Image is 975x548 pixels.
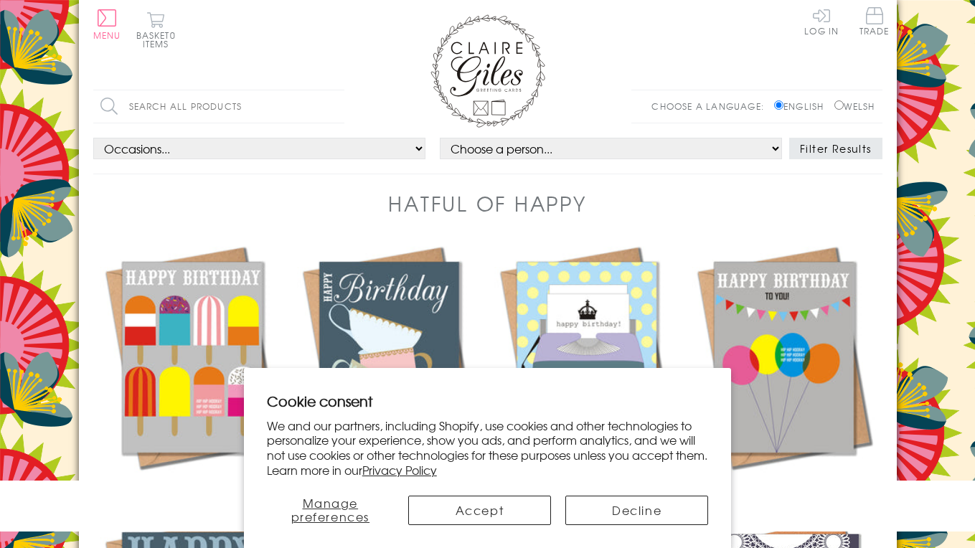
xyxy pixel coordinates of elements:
[685,240,882,474] img: Birthday Card, Balloons, Happy Birthday To You!
[488,240,685,474] img: Birthday Card, Typewriter, Happy Birthday
[362,461,437,478] a: Privacy Policy
[143,29,176,50] span: 0 items
[93,29,121,42] span: Menu
[267,418,709,478] p: We and our partners, including Shopify, use cookies and other technologies to personalize your ex...
[93,240,291,474] img: Birthday Card, Ice Lollies, Happy Birthday
[774,100,831,113] label: English
[408,496,551,525] button: Accept
[388,189,586,218] h1: Hatful of Happy
[136,11,176,48] button: Basket0 items
[774,100,783,110] input: English
[330,90,344,123] input: Search
[859,7,890,38] a: Trade
[267,496,394,525] button: Manage preferences
[565,496,708,525] button: Decline
[834,100,844,110] input: Welsh
[93,90,344,123] input: Search all products
[291,240,488,474] img: Birthday Card, Tea Cups, Happy Birthday
[651,100,771,113] p: Choose a language:
[430,14,545,128] img: Claire Giles Greetings Cards
[804,7,839,35] a: Log In
[291,494,370,525] span: Manage preferences
[267,391,709,411] h2: Cookie consent
[834,100,875,113] label: Welsh
[685,240,882,488] a: Birthday Card, Balloons, Happy Birthday To You! £3.00 Add to Basket
[859,7,890,35] span: Trade
[93,9,121,39] button: Menu
[291,240,488,488] a: Birthday Card, Tea Cups, Happy Birthday £3.00 Add to Basket
[93,240,291,488] a: Birthday Card, Ice Lollies, Happy Birthday £3.00 Add to Basket
[789,138,882,159] button: Filter Results
[488,240,685,488] a: Birthday Card, Typewriter, Happy Birthday £3.00 Add to Basket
